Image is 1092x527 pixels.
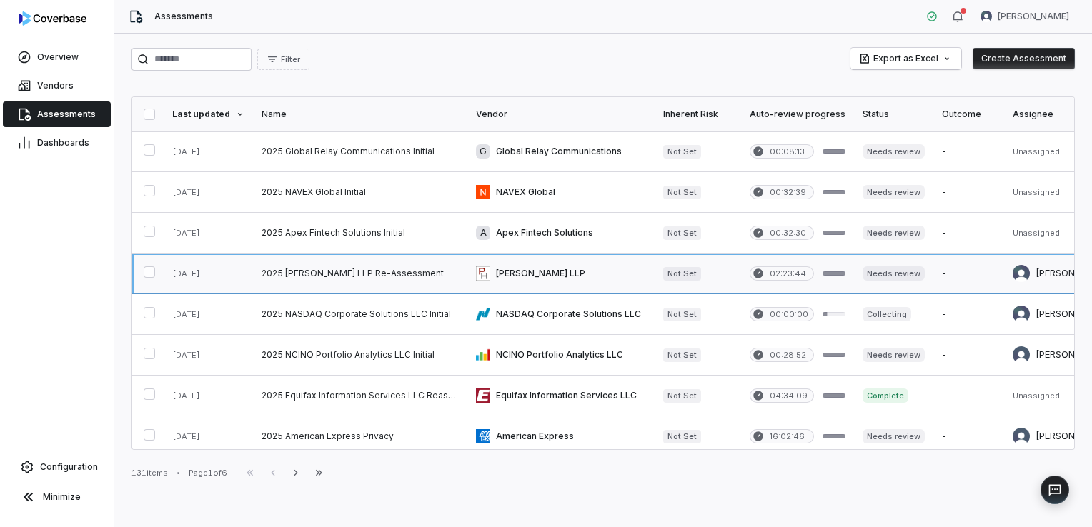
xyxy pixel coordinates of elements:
a: Configuration [6,454,108,480]
button: Minimize [6,483,108,511]
td: - [933,294,1004,335]
button: Export as Excel [850,48,961,69]
div: Status [863,109,925,120]
span: [PERSON_NAME] [998,11,1069,22]
td: - [933,254,1004,294]
td: - [933,172,1004,213]
span: Dashboards [37,137,89,149]
span: Assessments [154,11,213,22]
img: Isaac Mousel avatar [1013,265,1030,282]
div: Vendor [476,109,646,120]
img: logo-D7KZi-bG.svg [19,11,86,26]
div: Outcome [942,109,996,120]
span: Overview [37,51,79,63]
td: - [933,335,1004,376]
td: - [933,416,1004,457]
a: Dashboards [3,130,111,156]
img: Bridget Seagraves avatar [1013,346,1030,363]
img: Bridget Seagraves avatar [1013,428,1030,445]
span: Vendors [37,80,74,91]
img: Isaac Mousel avatar [1013,306,1030,323]
a: Overview [3,44,111,70]
td: - [933,131,1004,172]
span: Configuration [40,461,98,473]
button: Filter [257,49,309,70]
div: 131 items [131,468,168,478]
div: • [177,468,180,478]
button: Create Assessment [973,48,1075,69]
div: Inherent Risk [663,109,733,120]
a: Vendors [3,73,111,99]
div: Name [262,109,459,120]
td: - [933,376,1004,416]
img: Isaac Mousel avatar [981,11,992,22]
td: - [933,213,1004,254]
a: Assessments [3,101,111,127]
div: Page 1 of 6 [189,468,227,478]
div: Last updated [172,109,244,120]
span: Minimize [43,491,81,503]
span: Filter [281,54,300,65]
button: Isaac Mousel avatar[PERSON_NAME] [972,6,1078,27]
span: Assessments [37,109,96,120]
div: Auto-review progress [750,109,845,120]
